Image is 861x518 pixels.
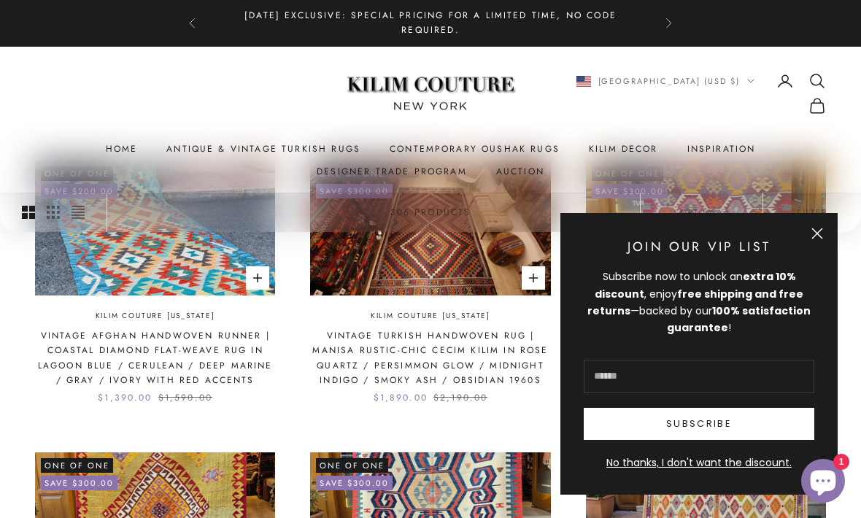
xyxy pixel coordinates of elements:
a: Inspiration [687,142,756,157]
a: Home [106,142,138,157]
inbox-online-store-chat: Shopify online store chat [797,459,849,506]
a: Kilim Couture [US_STATE] [96,310,215,322]
p: Join Our VIP List [584,236,814,257]
img: United States [576,76,591,87]
nav: Primary navigation [35,142,826,179]
span: Sort by [674,206,729,219]
button: Switch to compact product images [72,193,85,232]
strong: 100% satisfaction guarantee [667,304,811,335]
newsletter-popup: Newsletter popup [560,213,838,495]
img: Logo of Kilim Couture New York [339,59,522,128]
button: Sort by [641,193,762,232]
summary: Kilim Decor [589,142,658,157]
p: 306 products [390,205,471,220]
sale-price: $1,890.00 [374,390,428,405]
button: No thanks, I don't want the discount. [584,455,814,471]
sale-price: $1,390.00 [98,390,152,405]
a: Contemporary Oushak Rugs [390,142,560,157]
button: Change country or currency [576,74,755,88]
a: Auction [496,164,544,179]
span: [GEOGRAPHIC_DATA] (USD $) [598,74,741,88]
compare-at-price: $1,590.00 [158,390,212,405]
a: Kilim Couture [US_STATE] [371,310,490,322]
span: One of One [316,458,388,473]
p: [DATE] Exclusive: Special Pricing for a Limited Time, No Code Required. [226,9,635,38]
on-sale-badge: Save $300.00 [316,476,393,490]
on-sale-badge: Save $300.00 [41,476,117,490]
a: Vintage Turkish Handwoven Rug | Manisa Rustic-Chic Cecim Kilim in Rose Quartz / Persimmon Glow / ... [310,328,550,388]
compare-at-price: $2,190.00 [433,390,487,405]
div: Subscribe now to unlock an , enjoy —backed by our ! [584,268,814,336]
a: Antique & Vintage Turkish Rugs [166,142,360,157]
span: One of One [41,458,113,473]
a: Vintage Afghan Handwoven Runner | Coastal Diamond Flat-Weave Rug in Lagoon Blue / Cerulean / Deep... [35,328,275,388]
button: Subscribe [584,408,814,440]
nav: Secondary navigation [551,72,826,115]
button: Switch to smaller product images [47,193,60,232]
a: Designer Trade Program [317,164,467,179]
button: Filter [763,193,861,232]
button: Switch to larger product images [22,193,35,232]
strong: free shipping and free returns [587,287,803,318]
